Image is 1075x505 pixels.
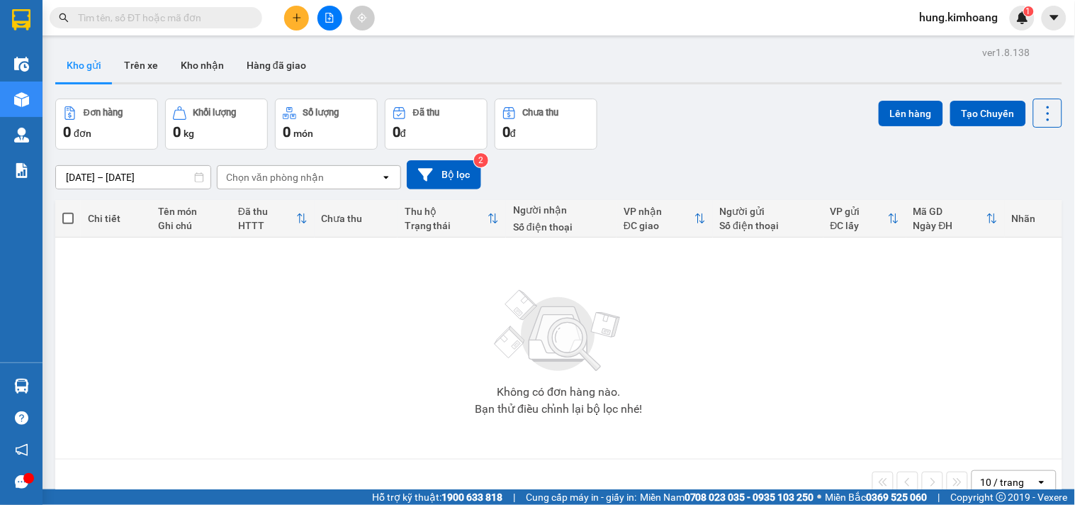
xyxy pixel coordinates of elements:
[831,220,888,231] div: ĐC lấy
[350,6,375,30] button: aim
[235,48,317,82] button: Hàng đã giao
[158,206,224,217] div: Tên món
[184,128,194,139] span: kg
[906,200,1005,238] th: Toggle SortBy
[523,108,559,118] div: Chưa thu
[74,128,91,139] span: đơn
[1024,6,1034,16] sup: 1
[405,206,488,217] div: Thu hộ
[15,475,28,489] span: message
[284,6,309,30] button: plus
[238,206,296,217] div: Đã thu
[84,108,123,118] div: Đơn hàng
[526,489,636,505] span: Cung cấp máy in - giấy in:
[405,220,488,231] div: Trạng thái
[14,163,29,178] img: solution-icon
[474,153,488,167] sup: 2
[78,10,245,26] input: Tìm tên, số ĐT hoặc mã đơn
[513,204,609,216] div: Người nhận
[867,492,928,503] strong: 0369 525 060
[15,411,28,425] span: question-circle
[879,101,943,126] button: Lên hàng
[59,13,69,23] span: search
[385,99,488,150] button: Đã thu0đ
[238,220,296,231] div: HTTT
[720,220,816,231] div: Số điện thoại
[502,123,510,140] span: 0
[165,99,268,150] button: Khối lượng0kg
[497,387,620,398] div: Không có đơn hàng nào.
[513,489,515,505] span: |
[413,108,439,118] div: Đã thu
[818,494,822,500] span: ⚪️
[398,200,506,238] th: Toggle SortBy
[831,206,888,217] div: VP gửi
[14,92,29,107] img: warehouse-icon
[372,489,502,505] span: Hỗ trợ kỹ thuật:
[640,489,814,505] span: Miền Nam
[14,128,29,143] img: warehouse-icon
[14,379,29,394] img: warehouse-icon
[407,160,481,189] button: Bộ lọc
[1048,11,1061,24] span: caret-down
[303,108,339,118] div: Số lượng
[720,206,816,217] div: Người gửi
[393,123,400,140] span: 0
[1012,213,1055,224] div: Nhãn
[193,108,237,118] div: Khối lượng
[14,57,29,72] img: warehouse-icon
[1026,6,1031,16] span: 1
[938,489,940,505] span: |
[113,48,169,82] button: Trên xe
[169,48,235,82] button: Kho nhận
[325,13,334,23] span: file-add
[55,48,113,82] button: Kho gửi
[63,123,71,140] span: 0
[400,128,406,139] span: đ
[293,128,313,139] span: món
[15,443,28,457] span: notification
[510,128,516,139] span: đ
[226,170,324,184] div: Chọn văn phòng nhận
[685,492,814,503] strong: 0708 023 035 - 0935 103 250
[88,213,144,224] div: Chi tiết
[381,172,392,183] svg: open
[173,123,181,140] span: 0
[617,200,712,238] th: Toggle SortBy
[624,206,694,217] div: VP nhận
[495,99,597,150] button: Chưa thu0đ
[983,45,1030,60] div: ver 1.8.138
[275,99,378,150] button: Số lượng0món
[322,213,390,224] div: Chưa thu
[56,166,210,189] input: Select a date range.
[823,200,906,238] th: Toggle SortBy
[1036,477,1047,488] svg: open
[1016,11,1029,24] img: icon-new-feature
[158,220,224,231] div: Ghi chú
[950,101,1026,126] button: Tạo Chuyến
[908,9,1010,26] span: hung.kimhoang
[12,9,30,30] img: logo-vxr
[292,13,302,23] span: plus
[357,13,367,23] span: aim
[826,489,928,505] span: Miền Bắc
[283,123,291,140] span: 0
[981,475,1025,489] div: 10 / trang
[1042,6,1066,30] button: caret-down
[913,206,986,217] div: Mã GD
[475,404,642,415] div: Bạn thử điều chỉnh lại bộ lọc nhé!
[513,221,609,233] div: Số điện thoại
[317,6,342,30] button: file-add
[624,220,694,231] div: ĐC giao
[913,220,986,231] div: Ngày ĐH
[996,492,1006,502] span: copyright
[231,200,314,238] th: Toggle SortBy
[488,282,629,381] img: svg+xml;base64,PHN2ZyBjbGFzcz0ibGlzdC1wbHVnX19zdmciIHhtbG5zPSJodHRwOi8vd3d3LnczLm9yZy8yMDAwL3N2Zy...
[441,492,502,503] strong: 1900 633 818
[55,99,158,150] button: Đơn hàng0đơn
